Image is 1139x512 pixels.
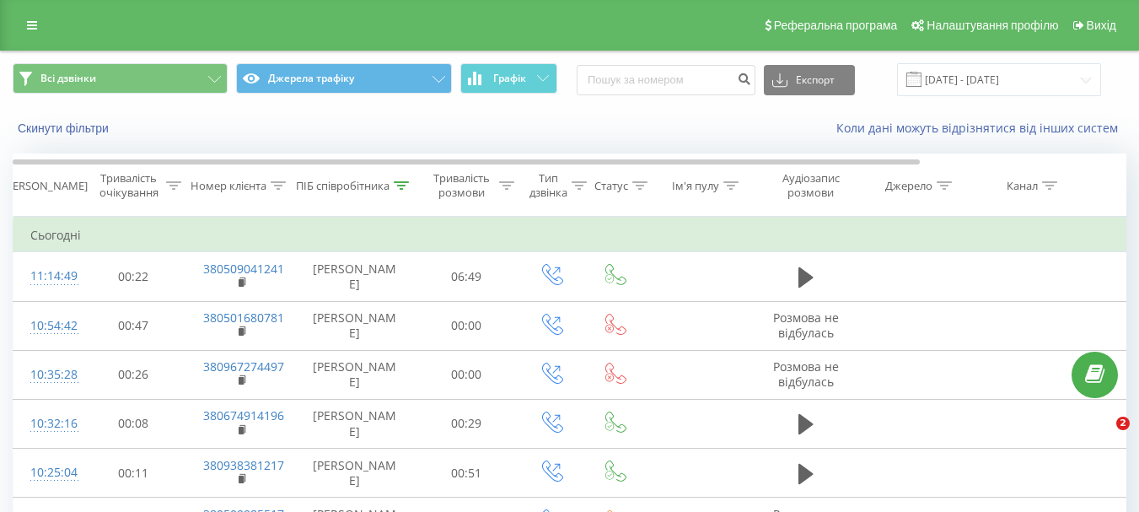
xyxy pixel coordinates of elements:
[203,358,284,375] a: 380967274497
[203,407,284,423] a: 380674914196
[577,65,755,95] input: Пошук за номером
[296,399,414,448] td: [PERSON_NAME]
[296,449,414,498] td: [PERSON_NAME]
[672,179,719,193] div: Ім'я пулу
[81,350,186,399] td: 00:26
[927,19,1058,32] span: Налаштування профілю
[764,65,855,95] button: Експорт
[296,252,414,301] td: [PERSON_NAME]
[774,19,898,32] span: Реферальна програма
[414,449,519,498] td: 00:51
[1087,19,1116,32] span: Вихід
[13,121,117,136] button: Скинути фільтри
[414,399,519,448] td: 00:29
[773,358,839,390] span: Розмова не відбулась
[30,407,64,440] div: 10:32:16
[773,310,839,341] span: Розмова не відбулась
[203,310,284,326] a: 380501680781
[95,171,162,200] div: Тривалість очікування
[296,350,414,399] td: [PERSON_NAME]
[30,456,64,489] div: 10:25:04
[428,171,495,200] div: Тривалість розмови
[191,179,266,193] div: Номер клієнта
[1116,417,1130,430] span: 2
[529,171,567,200] div: Тип дзвінка
[30,358,64,391] div: 10:35:28
[594,179,628,193] div: Статус
[460,63,557,94] button: Графік
[885,179,932,193] div: Джерело
[414,350,519,399] td: 00:00
[40,72,96,85] span: Всі дзвінки
[3,179,88,193] div: [PERSON_NAME]
[81,449,186,498] td: 00:11
[1007,179,1038,193] div: Канал
[30,260,64,293] div: 11:14:49
[296,179,390,193] div: ПІБ співробітника
[770,171,852,200] div: Аудіозапис розмови
[203,457,284,473] a: 380938381217
[81,399,186,448] td: 00:08
[81,252,186,301] td: 00:22
[296,301,414,350] td: [PERSON_NAME]
[493,73,526,84] span: Графік
[414,252,519,301] td: 06:49
[236,63,451,94] button: Джерела трафіку
[81,301,186,350] td: 00:47
[30,310,64,342] div: 10:54:42
[203,261,284,277] a: 380509041241
[13,63,228,94] button: Всі дзвінки
[414,301,519,350] td: 00:00
[836,120,1126,136] a: Коли дані можуть відрізнятися вiд інших систем
[1082,417,1122,457] iframe: Intercom live chat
